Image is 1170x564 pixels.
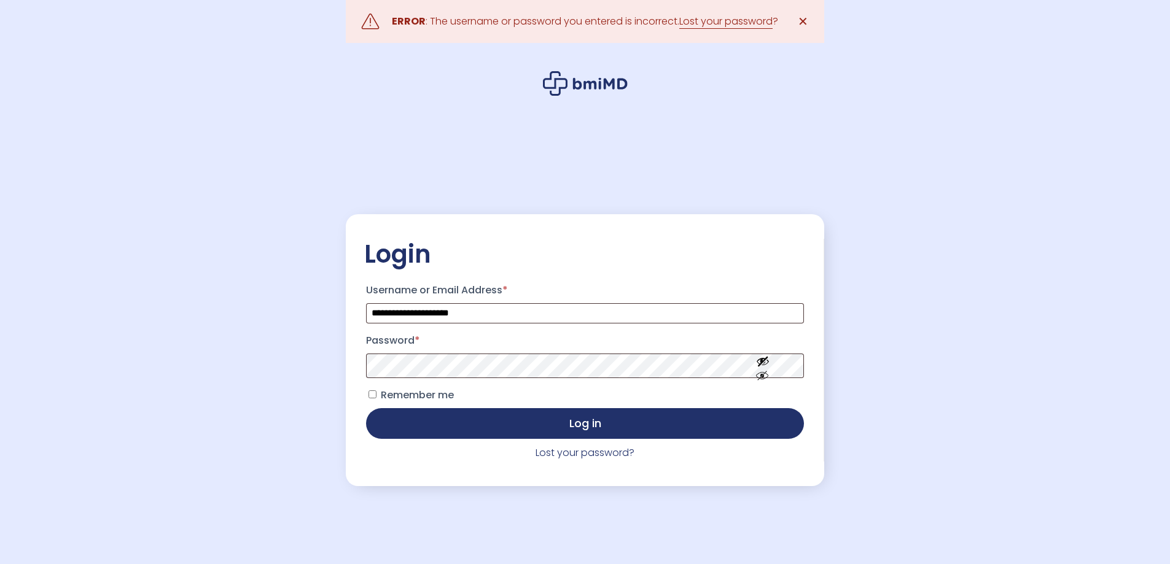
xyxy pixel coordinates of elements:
span: ✕ [798,13,808,30]
strong: ERROR [392,14,426,28]
button: Log in [366,408,804,439]
input: Remember me [369,390,376,398]
label: Username or Email Address [366,280,804,300]
div: : The username or password you entered is incorrect. ? [392,13,778,30]
a: Lost your password? [536,446,634,460]
a: Lost your password [679,14,773,29]
button: Show password [728,344,797,387]
a: ✕ [790,9,815,34]
span: Remember me [381,388,454,402]
label: Password [366,331,804,350]
h2: Login [364,239,806,269]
